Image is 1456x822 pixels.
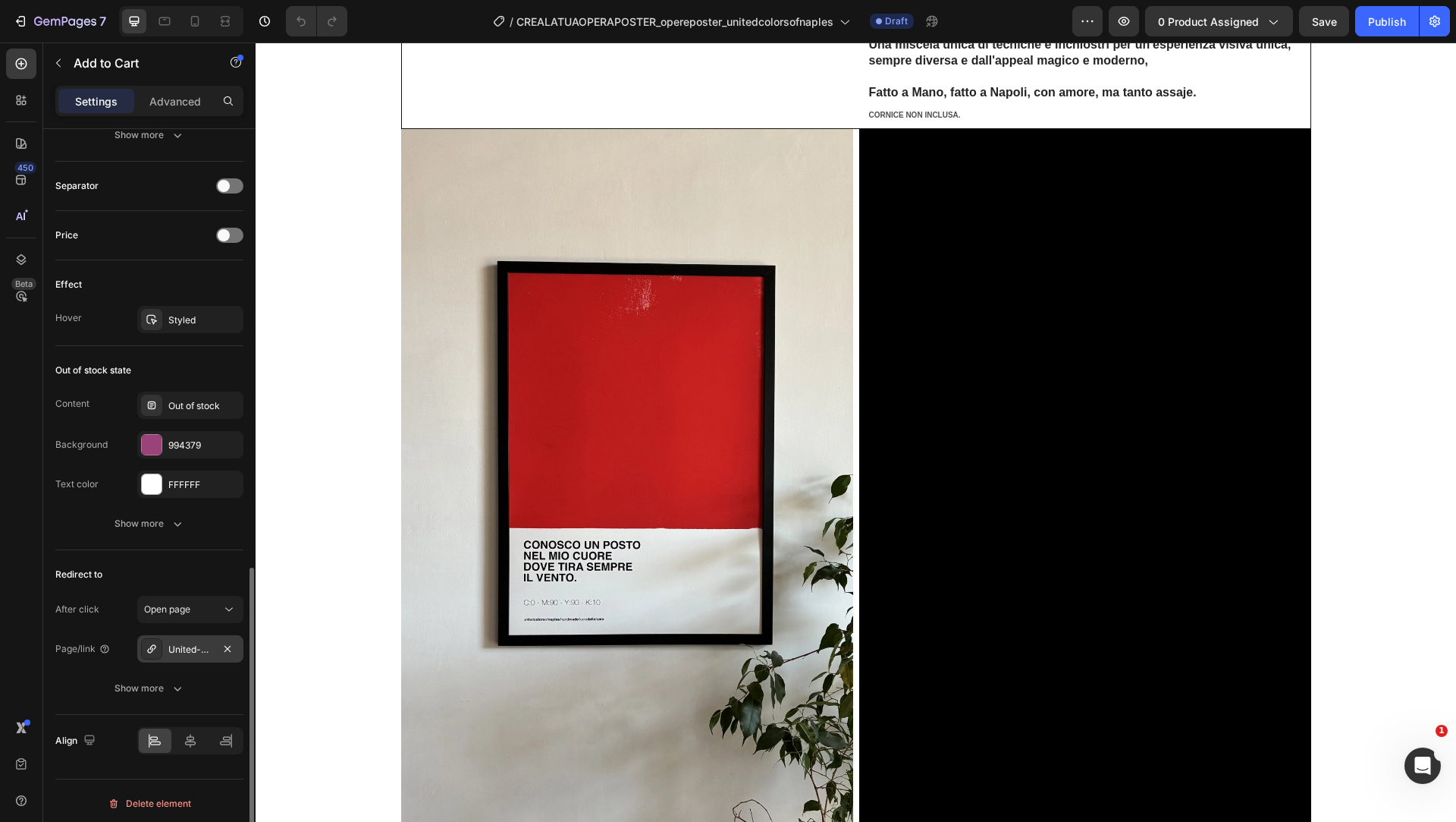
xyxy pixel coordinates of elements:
button: Save [1299,6,1349,36]
div: Align [55,731,99,751]
iframe: Design area [256,43,1456,822]
p: Settings [75,93,118,109]
button: Show more [55,675,243,702]
div: Styled [168,313,240,327]
button: Show more [55,121,243,149]
span: Save [1312,15,1337,28]
div: Delete element [108,795,191,813]
div: FFFFFF [168,478,240,492]
div: Redirect to [55,568,102,581]
div: Out of stock [168,399,240,413]
div: Show more [115,516,185,531]
button: Open page [137,596,243,623]
div: Separator [55,179,99,193]
div: Publish [1368,14,1406,30]
div: Background [55,438,108,452]
div: Out of stock state [55,364,131,377]
div: Beta [11,278,36,290]
span: 1 [1436,725,1448,737]
p: Advanced [149,93,201,109]
div: Undo/Redo [286,6,347,36]
span: / [510,14,513,30]
span: 0 product assigned [1158,14,1259,30]
button: Show more [55,510,243,537]
div: United-colors-poster [168,643,212,657]
div: After click [55,603,99,616]
span: CREALATUAOPERAPOSTER_opereposter_unitedcolorsofnaples [516,14,833,30]
strong: CORNICE NON INCLUSA. [613,68,705,77]
div: Page/link [55,642,111,656]
p: Add to Cart [74,54,202,72]
div: Content [55,397,89,411]
iframe: Intercom live chat [1404,748,1441,784]
button: Publish [1355,6,1419,36]
span: Draft [885,14,908,28]
div: 994379 [168,439,240,452]
span: Open page [144,603,190,615]
div: Text color [55,477,99,491]
p: Fatto a Mano, fatto a Napoli, con amore, ma tanto assaje. [613,43,1053,58]
div: Show more [115,681,185,696]
div: 450 [14,162,36,174]
div: Effect [55,278,82,291]
button: Delete element [55,792,243,816]
div: Hover [55,311,82,325]
button: 7 [6,6,113,36]
button: 0 product assigned [1145,6,1293,36]
div: Price [55,228,78,242]
div: Show more [115,128,185,143]
p: 7 [99,12,106,30]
